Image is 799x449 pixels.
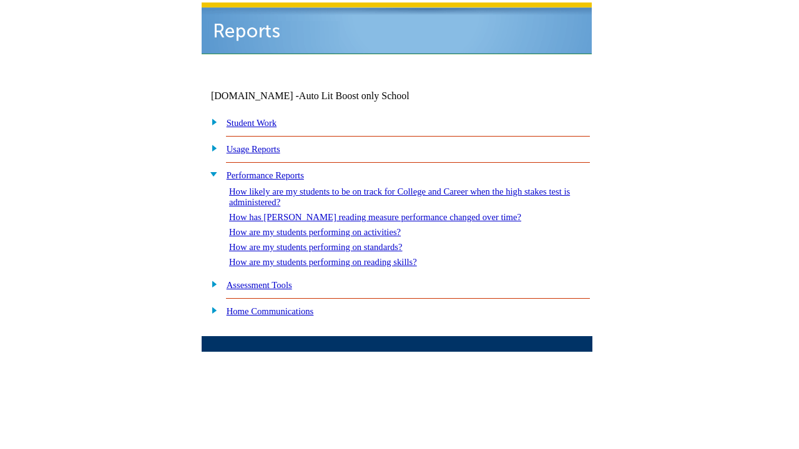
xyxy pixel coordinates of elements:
[205,168,218,180] img: minus.gif
[299,90,409,101] nobr: Auto Lit Boost only School
[205,304,218,316] img: plus.gif
[202,2,592,54] img: header
[227,280,292,290] a: Assessment Tools
[227,306,314,316] a: Home Communications
[205,278,218,289] img: plus.gif
[205,142,218,153] img: plus.gif
[229,186,570,207] a: How likely are my students to be on track for College and Career when the high stakes test is adm...
[205,116,218,127] img: plus.gif
[229,242,403,252] a: How are my students performing on standards?
[211,90,441,102] td: [DOMAIN_NAME] -
[229,257,417,267] a: How are my students performing on reading skills?
[229,227,401,237] a: How are my students performing on activities?
[227,118,277,128] a: Student Work
[229,212,521,222] a: How has [PERSON_NAME] reading measure performance changed over time?
[227,144,280,154] a: Usage Reports
[227,170,304,180] a: Performance Reports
